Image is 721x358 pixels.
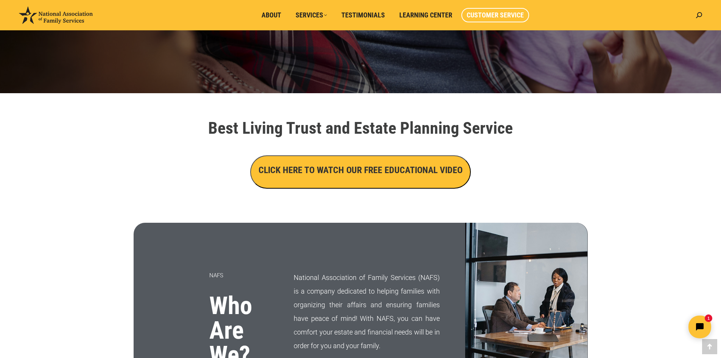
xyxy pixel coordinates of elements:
[250,155,471,189] button: CLICK HERE TO WATCH OUR FREE EDUCATIONAL VIDEO
[149,120,573,136] h1: Best Living Trust and Estate Planning Service
[209,269,275,282] p: NAFS
[250,167,471,175] a: CLICK HERE TO WATCH OUR FREE EDUCATIONAL VIDEO
[296,11,327,19] span: Services
[19,6,93,24] img: National Association of Family Services
[294,271,439,353] p: National Association of Family Services (NAFS) is a company dedicated to helping families with or...
[256,8,287,22] a: About
[394,8,458,22] a: Learning Center
[341,11,385,19] span: Testimonials
[467,11,524,19] span: Customer Service
[336,8,390,22] a: Testimonials
[587,309,718,345] iframe: Tidio Chat
[259,164,462,177] h3: CLICK HERE TO WATCH OUR FREE EDUCATIONAL VIDEO
[399,11,452,19] span: Learning Center
[262,11,281,19] span: About
[461,8,529,22] a: Customer Service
